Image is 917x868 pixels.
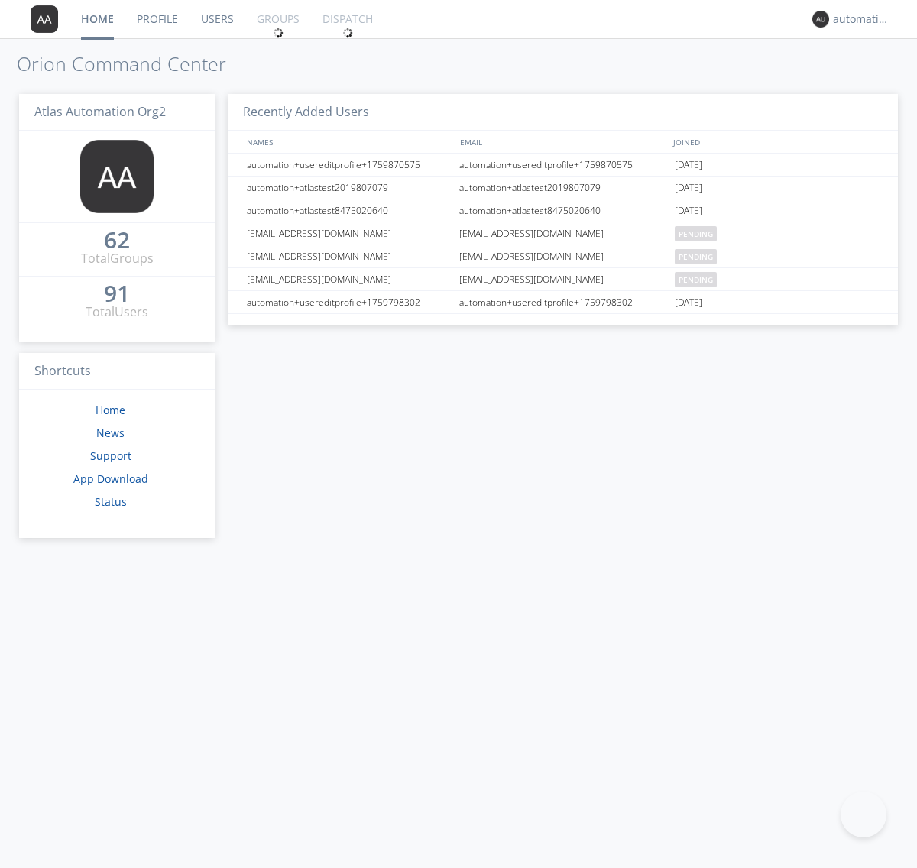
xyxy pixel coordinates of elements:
div: NAMES [243,131,452,153]
span: pending [675,249,717,264]
div: automation+atlastest8475020640 [243,199,455,222]
a: App Download [73,471,148,486]
a: [EMAIL_ADDRESS][DOMAIN_NAME][EMAIL_ADDRESS][DOMAIN_NAME]pending [228,268,898,291]
a: Home [96,403,125,417]
div: [EMAIL_ADDRESS][DOMAIN_NAME] [455,268,671,290]
span: [DATE] [675,154,702,177]
iframe: Toggle Customer Support [841,792,886,837]
h3: Recently Added Users [228,94,898,131]
img: 373638.png [31,5,58,33]
div: [EMAIL_ADDRESS][DOMAIN_NAME] [243,245,455,267]
a: [EMAIL_ADDRESS][DOMAIN_NAME][EMAIL_ADDRESS][DOMAIN_NAME]pending [228,222,898,245]
span: Atlas Automation Org2 [34,103,166,120]
a: automation+usereditprofile+1759798302automation+usereditprofile+1759798302[DATE] [228,291,898,314]
a: Status [95,494,127,509]
div: 62 [104,232,130,248]
div: automation+usereditprofile+1759870575 [243,154,455,176]
div: JOINED [669,131,883,153]
a: Support [90,449,131,463]
img: 373638.png [80,140,154,213]
img: 373638.png [812,11,829,28]
div: [EMAIL_ADDRESS][DOMAIN_NAME] [455,222,671,245]
div: automation+usereditprofile+1759870575 [455,154,671,176]
span: pending [675,272,717,287]
span: [DATE] [675,199,702,222]
div: [EMAIL_ADDRESS][DOMAIN_NAME] [243,222,455,245]
a: automation+atlastest8475020640automation+atlastest8475020640[DATE] [228,199,898,222]
div: Total Groups [81,250,154,267]
div: automation+usereditprofile+1759798302 [243,291,455,313]
a: 91 [104,286,130,303]
div: automation+atlas0004+org2 [833,11,890,27]
a: [EMAIL_ADDRESS][DOMAIN_NAME][EMAIL_ADDRESS][DOMAIN_NAME]pending [228,245,898,268]
div: automation+usereditprofile+1759798302 [455,291,671,313]
img: spin.svg [273,28,284,38]
div: EMAIL [456,131,669,153]
h3: Shortcuts [19,353,215,390]
div: automation+atlastest8475020640 [455,199,671,222]
span: [DATE] [675,177,702,199]
a: 62 [104,232,130,250]
a: News [96,426,125,440]
div: [EMAIL_ADDRESS][DOMAIN_NAME] [243,268,455,290]
div: 91 [104,286,130,301]
div: automation+atlastest2019807079 [455,177,671,199]
div: Total Users [86,303,148,321]
span: pending [675,226,717,241]
div: [EMAIL_ADDRESS][DOMAIN_NAME] [455,245,671,267]
img: spin.svg [342,28,353,38]
div: automation+atlastest2019807079 [243,177,455,199]
a: automation+usereditprofile+1759870575automation+usereditprofile+1759870575[DATE] [228,154,898,177]
a: automation+atlastest2019807079automation+atlastest2019807079[DATE] [228,177,898,199]
span: [DATE] [675,291,702,314]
